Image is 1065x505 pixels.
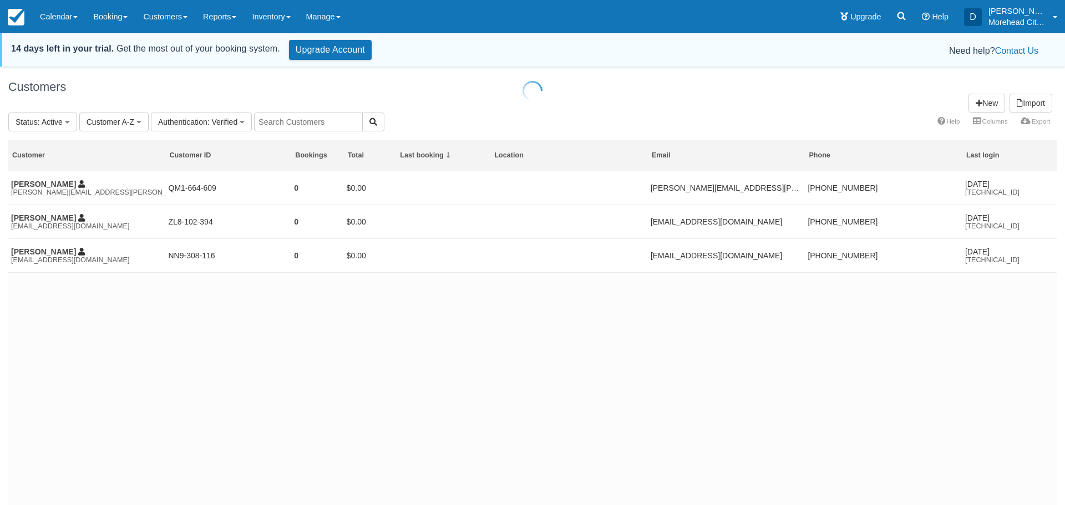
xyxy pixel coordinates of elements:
ul: More [931,114,1057,131]
td: 0 [291,239,344,273]
span: Status [16,118,38,126]
td: Sep 15172.74.127.31 [962,205,1057,239]
em: [TECHNICAL_ID] [965,222,1054,230]
a: 0 [294,251,298,260]
div: Last login [966,151,1053,160]
div: D [964,8,982,26]
td: d.pierce.guthrie@gmail.com [648,171,805,205]
p: [PERSON_NAME] [988,6,1046,17]
span: Upgrade [850,12,881,21]
td: $0.00 [344,171,397,205]
em: [TECHNICAL_ID] [965,256,1054,264]
span: : Verified [207,118,237,126]
a: Upgrade Account [289,40,372,60]
a: 0 [294,183,298,192]
td: NN9-308-116 [166,239,292,273]
div: Get the most out of your booking system. [11,42,280,55]
em: [TECHNICAL_ID] [965,188,1054,196]
td: Sep 1224.252.193.115 [962,171,1057,205]
strong: 14 days left in your trial. [11,44,114,53]
td: (623) 272-5737 [805,205,962,239]
div: Customer ID [170,151,288,160]
div: Last booking [400,151,487,160]
div: Bookings [295,151,340,160]
td: (443) 280-0723 [805,171,962,205]
em: [EMAIL_ADDRESS][DOMAIN_NAME] [11,256,163,264]
div: Need help? [389,44,1038,58]
div: Email [652,151,802,160]
a: [PERSON_NAME] [11,180,76,188]
td: 0 [291,171,344,205]
td: Richard Stevens sulfurickstevens1962@gmail.com [8,239,166,273]
p: Morehead City Destination Boat Club Carolina's [988,17,1046,28]
td: sulfurickstevens1962@gmail.com [648,239,805,273]
a: Columns [966,114,1014,129]
td: QM1-664-609 [166,171,292,205]
td: Dwayne Guthrie d.pierce.guthrie@gmail.com [8,171,166,205]
td: ZL8-102-394 [166,205,292,239]
a: 0 [294,217,298,226]
div: Total [348,151,393,160]
em: [PERSON_NAME][EMAIL_ADDRESS][PERSON_NAME][DOMAIN_NAME] [11,188,163,196]
div: Location [494,151,644,160]
span: : Active [38,118,63,126]
em: [EMAIL_ADDRESS][DOMAIN_NAME] [11,222,163,230]
button: Contact Us [995,44,1038,58]
td: 0 [291,205,344,239]
span: Authentication [158,118,207,126]
h1: Customers [8,80,1057,94]
span: Help [932,12,949,21]
span: Customer A-Z [87,118,134,126]
img: checkfront-main-nav-mini-logo.png [8,9,24,25]
div: Customer [12,151,162,160]
td: (252) 342-4788 [805,239,962,273]
input: Search Customers [254,113,363,131]
a: Help [931,114,966,129]
a: [PERSON_NAME] [11,247,76,256]
td: Bryan O'Toole lisaotoole16@gmail.com [8,205,166,239]
i: Help [922,13,930,21]
button: Status: Active [8,113,77,131]
button: Authentication: Verified [151,113,252,131]
td: $0.00 [344,239,397,273]
td: lisaotoole16@gmail.com [648,205,805,239]
div: Phone [809,151,958,160]
a: [PERSON_NAME] [11,213,76,222]
td: Sep 1224.252.193.115 [962,239,1057,273]
td: $0.00 [344,205,397,239]
a: Export [1014,114,1057,129]
button: Customer A-Z [79,113,149,131]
